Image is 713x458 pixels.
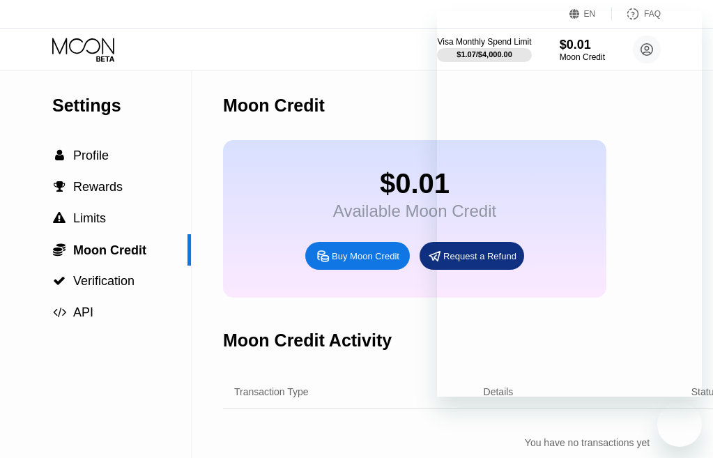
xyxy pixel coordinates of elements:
[644,9,661,19] div: FAQ
[420,242,524,270] div: Request a Refund
[657,402,702,447] iframe: Button to launch messaging window, conversation in progress
[333,168,496,199] div: $0.01
[52,149,66,162] div: 
[53,212,66,224] span: 
[52,212,66,224] div: 
[437,11,702,397] iframe: Messaging window
[73,243,146,257] span: Moon Credit
[52,306,66,319] div: 
[73,211,106,225] span: Limits
[53,243,66,257] span: 
[54,181,66,193] span: 
[584,9,596,19] div: EN
[52,181,66,193] div: 
[73,274,135,288] span: Verification
[332,250,399,262] div: Buy Moon Credit
[52,275,66,287] div: 
[305,242,410,270] div: Buy Moon Credit
[53,306,66,319] span: 
[223,330,392,351] div: Moon Credit Activity
[234,386,309,397] div: Transaction Type
[223,96,325,116] div: Moon Credit
[52,243,66,257] div: 
[73,148,109,162] span: Profile
[612,7,661,21] div: FAQ
[52,96,191,116] div: Settings
[333,201,496,221] div: Available Moon Credit
[53,275,66,287] span: 
[73,180,123,194] span: Rewards
[73,305,93,319] span: API
[55,149,64,162] span: 
[569,7,612,21] div: EN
